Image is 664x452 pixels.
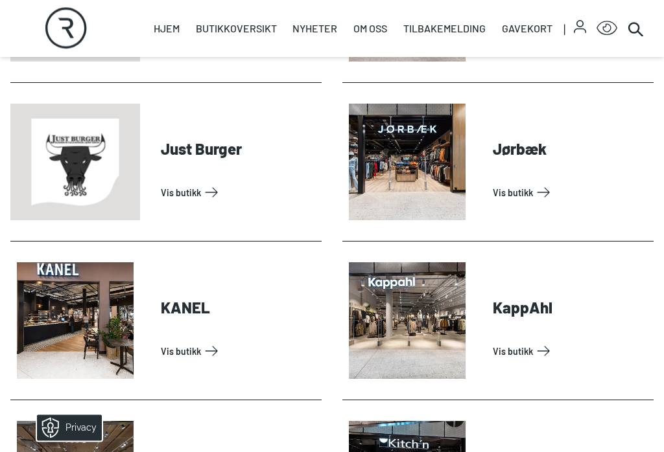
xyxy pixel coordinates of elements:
a: Vis Butikk: Just Burger [161,183,316,203]
a: Vis Butikk: Jørbæk [493,183,648,203]
iframe: Manage Preferences [13,411,119,446]
a: Vis Butikk: KANEL [161,341,316,362]
a: Vis Butikk: KappAhl [493,341,648,362]
button: Open Accessibility Menu [597,18,617,39]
